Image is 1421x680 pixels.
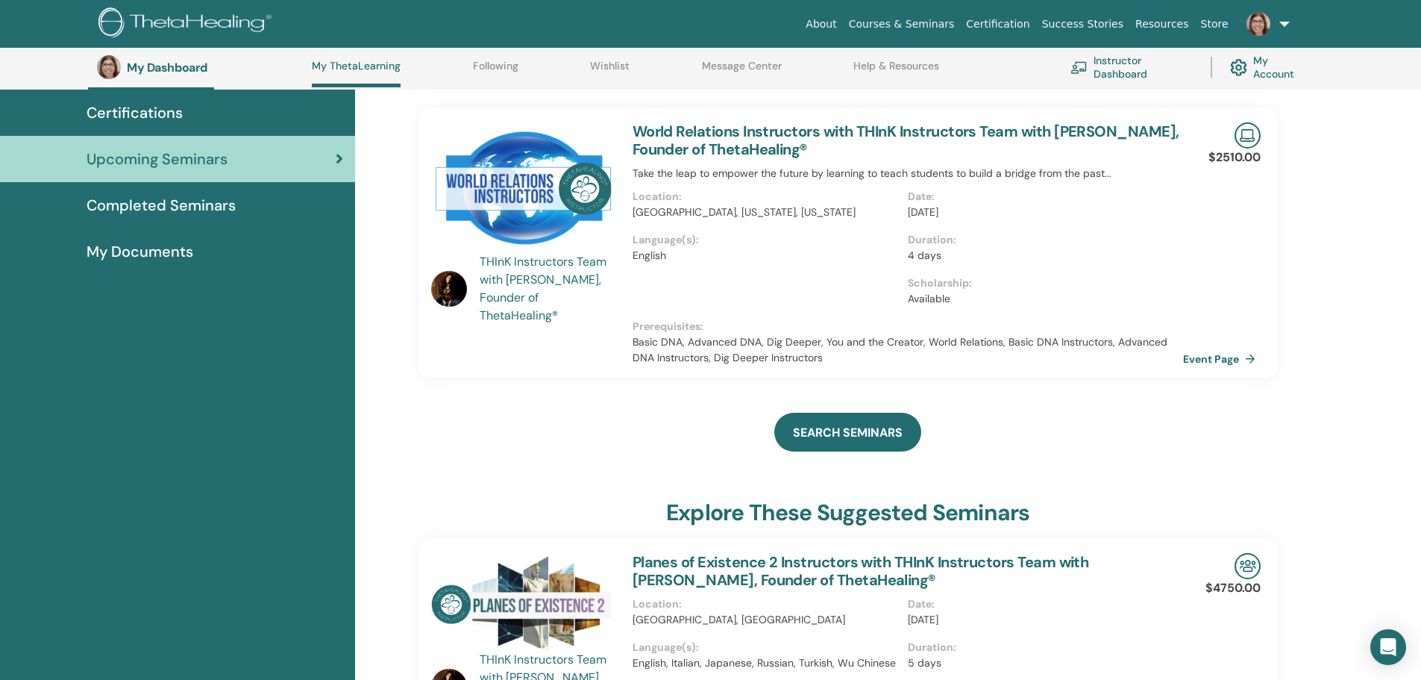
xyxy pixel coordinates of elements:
[1235,122,1261,149] img: Live Online Seminar
[1235,553,1261,579] img: In-Person Seminar
[1205,579,1261,597] p: $4750.00
[431,122,615,258] img: World Relations Instructors
[127,60,276,75] h3: My Dashboard
[843,10,961,38] a: Courses & Seminars
[97,55,121,79] img: default.jpg
[590,60,630,84] a: Wishlist
[633,189,899,205] p: Location :
[1230,55,1247,80] img: cog.svg
[908,248,1174,263] p: 4 days
[1230,51,1309,84] a: My Account
[633,334,1183,366] p: Basic DNA, Advanced DNA, Dig Deeper, You and the Creator, World Relations, Basic DNA Instructors,...
[908,291,1174,307] p: Available
[908,612,1174,628] p: [DATE]
[908,640,1174,655] p: Duration :
[633,612,899,628] p: [GEOGRAPHIC_DATA], [GEOGRAPHIC_DATA]
[87,102,183,124] span: Certifications
[908,596,1174,612] p: Date :
[908,189,1174,205] p: Date :
[633,552,1089,590] a: Planes of Existence 2 Instructors with THInK Instructors Team with [PERSON_NAME], Founder of Thet...
[908,655,1174,671] p: 5 days
[633,166,1183,181] p: Take the leap to empower the future by learning to teach students to build a bridge from the past...
[1070,61,1088,74] img: chalkboard-teacher.svg
[908,275,1174,291] p: Scholarship :
[666,499,1029,526] h3: explore these suggested seminars
[312,60,401,87] a: My ThetaLearning
[853,60,939,84] a: Help & Resources
[800,10,842,38] a: About
[473,60,518,84] a: Following
[98,7,277,41] img: logo.png
[1246,12,1270,36] img: default.jpg
[633,248,899,263] p: English
[1370,629,1406,665] div: Open Intercom Messenger
[908,232,1174,248] p: Duration :
[1129,10,1195,38] a: Resources
[87,194,236,216] span: Completed Seminars
[431,271,467,307] img: default.jpg
[633,655,899,671] p: English, Italian, Japanese, Russian, Turkish, Wu Chinese
[633,232,899,248] p: Language(s) :
[1208,149,1261,166] p: $2510.00
[633,596,899,612] p: Location :
[1070,51,1193,84] a: Instructor Dashboard
[774,413,921,452] a: SEARCH SEMINARS
[702,60,782,84] a: Message Center
[793,425,903,440] span: SEARCH SEMINARS
[1195,10,1235,38] a: Store
[87,148,228,170] span: Upcoming Seminars
[908,205,1174,220] p: [DATE]
[960,10,1035,38] a: Certification
[431,553,615,655] img: Planes of Existence 2 Instructors
[633,319,1183,334] p: Prerequisites :
[87,240,193,263] span: My Documents
[633,122,1179,159] a: World Relations Instructors with THInK Instructors Team with [PERSON_NAME], Founder of ThetaHealing®
[1036,10,1129,38] a: Success Stories
[633,205,899,220] p: [GEOGRAPHIC_DATA], [US_STATE], [US_STATE]
[480,253,618,325] a: THInK Instructors Team with [PERSON_NAME], Founder of ThetaHealing®
[1183,348,1261,370] a: Event Page
[633,640,899,655] p: Language(s) :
